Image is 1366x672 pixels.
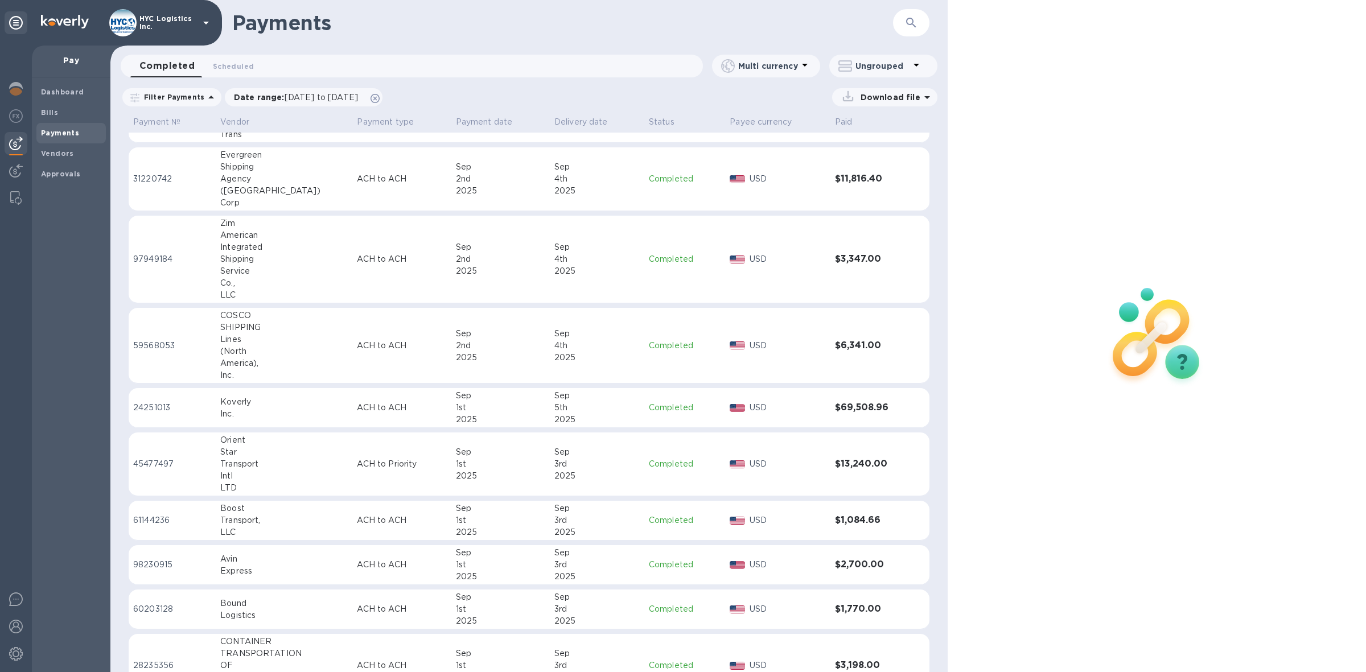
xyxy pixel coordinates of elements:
[554,241,640,253] div: Sep
[554,446,640,458] div: Sep
[220,345,348,357] div: (North
[220,217,348,229] div: Zim
[730,175,745,183] img: USD
[456,390,545,402] div: Sep
[456,458,545,470] div: 1st
[554,390,640,402] div: Sep
[220,609,348,621] div: Logistics
[554,514,640,526] div: 3rd
[456,352,545,364] div: 2025
[456,591,545,603] div: Sep
[232,11,893,35] h1: Payments
[357,116,429,128] span: Payment type
[554,470,640,482] div: 2025
[730,460,745,468] img: USD
[835,402,903,413] h3: $69,508.96
[357,559,446,571] p: ACH to ACH
[730,116,807,128] span: Payee currency
[220,265,348,277] div: Service
[133,514,211,526] p: 61144236
[220,161,348,173] div: Shipping
[133,116,195,128] span: Payment №
[456,414,545,426] div: 2025
[456,559,545,571] div: 1st
[220,470,348,482] div: Intl
[835,174,903,184] h3: $11,816.40
[649,559,721,571] p: Completed
[285,93,358,102] span: [DATE] to [DATE]
[554,547,640,559] div: Sep
[220,321,348,333] div: SHIPPING
[554,352,640,364] div: 2025
[554,559,640,571] div: 3rd
[139,15,196,31] p: HYC Logistics Inc.
[554,458,640,470] div: 3rd
[750,340,826,352] p: USD
[649,253,721,265] p: Completed
[357,458,446,470] p: ACH to Priority
[456,253,545,265] div: 2nd
[649,173,721,185] p: Completed
[649,340,721,352] p: Completed
[220,129,348,141] div: Trans
[456,328,545,340] div: Sep
[456,615,545,627] div: 2025
[456,502,545,514] div: Sep
[554,185,640,197] div: 2025
[456,340,545,352] div: 2nd
[133,659,211,671] p: 28235356
[456,446,545,458] div: Sep
[41,88,84,96] b: Dashboard
[220,597,348,609] div: Bound
[357,514,446,526] p: ACH to ACH
[220,369,348,381] div: Inc.
[730,605,745,613] img: USD
[456,659,545,671] div: 1st
[41,15,89,28] img: Logo
[855,60,910,72] p: Ungrouped
[357,340,446,352] p: ACH to ACH
[41,129,79,137] b: Payments
[357,603,446,615] p: ACH to ACH
[456,526,545,538] div: 2025
[220,565,348,577] div: Express
[220,446,348,458] div: Star
[220,648,348,659] div: TRANSPORTATION
[225,88,382,106] div: Date range:[DATE] to [DATE]
[554,502,640,514] div: Sep
[730,341,745,349] img: USD
[456,603,545,615] div: 1st
[234,92,364,103] p: Date range :
[554,116,608,128] p: Delivery date
[835,459,903,469] h3: $13,240.00
[554,173,640,185] div: 4th
[750,514,826,526] p: USD
[856,92,920,103] p: Download file
[220,310,348,321] div: COSCO
[41,55,101,66] p: Pay
[730,255,745,263] img: USD
[835,254,903,265] h3: $3,347.00
[750,659,826,671] p: USD
[554,571,640,583] div: 2025
[9,109,23,123] img: Foreign exchange
[41,149,74,158] b: Vendors
[738,60,798,72] p: Multi currency
[456,116,513,128] p: Payment date
[220,185,348,197] div: ([GEOGRAPHIC_DATA])
[835,559,903,570] h3: $2,700.00
[554,603,640,615] div: 3rd
[220,357,348,369] div: America),
[133,402,211,414] p: 24251013
[357,173,446,185] p: ACH to ACH
[139,58,195,74] span: Completed
[456,265,545,277] div: 2025
[220,173,348,185] div: Agency
[835,340,903,351] h3: $6,341.00
[554,116,623,128] span: Delivery date
[750,559,826,571] p: USD
[220,553,348,565] div: Avin
[220,526,348,538] div: LLC
[220,116,264,128] span: Vendor
[730,561,745,569] img: USD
